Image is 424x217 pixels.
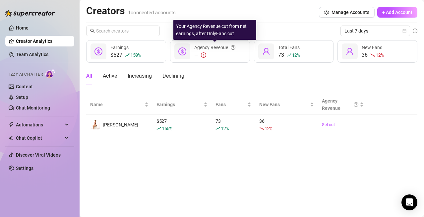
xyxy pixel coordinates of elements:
[194,51,235,59] div: —
[346,47,354,55] span: user
[16,52,48,57] a: Team Analytics
[45,69,56,78] img: AI Chatter
[103,72,117,80] div: Active
[91,120,100,129] img: Heather
[125,53,130,57] span: rise
[292,52,300,58] span: 12 %
[156,101,202,108] span: Earnings
[16,133,63,143] span: Chat Copilot
[278,51,300,59] div: 73
[354,97,358,112] span: question-circle
[382,10,412,15] span: + Add Account
[324,10,329,15] span: setting
[194,44,235,51] div: Agency Revenue
[221,125,228,131] span: 12 %
[152,95,212,115] th: Earnings
[16,95,28,100] a: Setup
[322,121,364,128] a: Set cut
[215,117,251,132] div: 73
[413,29,417,33] span: info-circle
[332,10,369,15] span: Manage Accounts
[278,45,300,50] span: Total Fans
[362,51,383,59] div: 36
[259,126,264,131] span: fall
[319,7,375,18] button: Manage Accounts
[401,194,417,210] div: Open Intercom Messenger
[156,126,161,131] span: rise
[215,101,246,108] span: Fans
[344,26,406,36] span: Last 7 days
[212,95,255,115] th: Fans
[86,72,92,80] div: All
[128,72,152,80] div: Increasing
[370,53,375,57] span: fall
[201,52,206,58] span: exclamation-circle
[5,10,55,17] img: logo-BBDzfeDw.svg
[9,71,43,78] span: Izzy AI Chatter
[255,95,318,115] th: New Fans
[215,126,220,131] span: rise
[377,7,417,18] button: + Add Account
[86,5,176,17] h2: Creators
[86,95,152,115] th: Name
[16,105,50,110] a: Chat Monitoring
[162,72,184,80] div: Declining
[362,45,382,50] span: New Fans
[9,136,13,140] img: Chat Copilot
[265,125,272,131] span: 12 %
[94,47,102,55] span: dollar-circle
[96,27,151,35] input: Search creators
[322,97,358,112] div: Agency Revenue
[376,52,383,58] span: 12 %
[259,117,314,132] div: 36
[231,44,235,51] span: question-circle
[176,24,247,36] span: Your Agency Revenue cut from net earnings, after OnlyFans cut
[110,51,141,59] div: $527
[128,10,176,16] span: 1 connected accounts
[178,47,186,55] span: dollar-circle
[16,119,63,130] span: Automations
[16,36,69,46] a: Creator Analytics
[259,101,309,108] span: New Fans
[16,152,61,158] a: Discover Viral Videos
[162,125,172,131] span: 150 %
[402,29,406,33] span: calendar
[262,47,270,55] span: user
[16,84,33,89] a: Content
[110,45,129,50] span: Earnings
[9,122,14,127] span: thunderbolt
[287,53,291,57] span: rise
[103,122,138,127] span: [PERSON_NAME]
[90,29,95,33] span: search
[90,101,143,108] span: Name
[16,166,33,171] a: Settings
[130,52,141,58] span: 150 %
[156,117,208,132] div: $ 527
[16,25,29,31] a: Home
